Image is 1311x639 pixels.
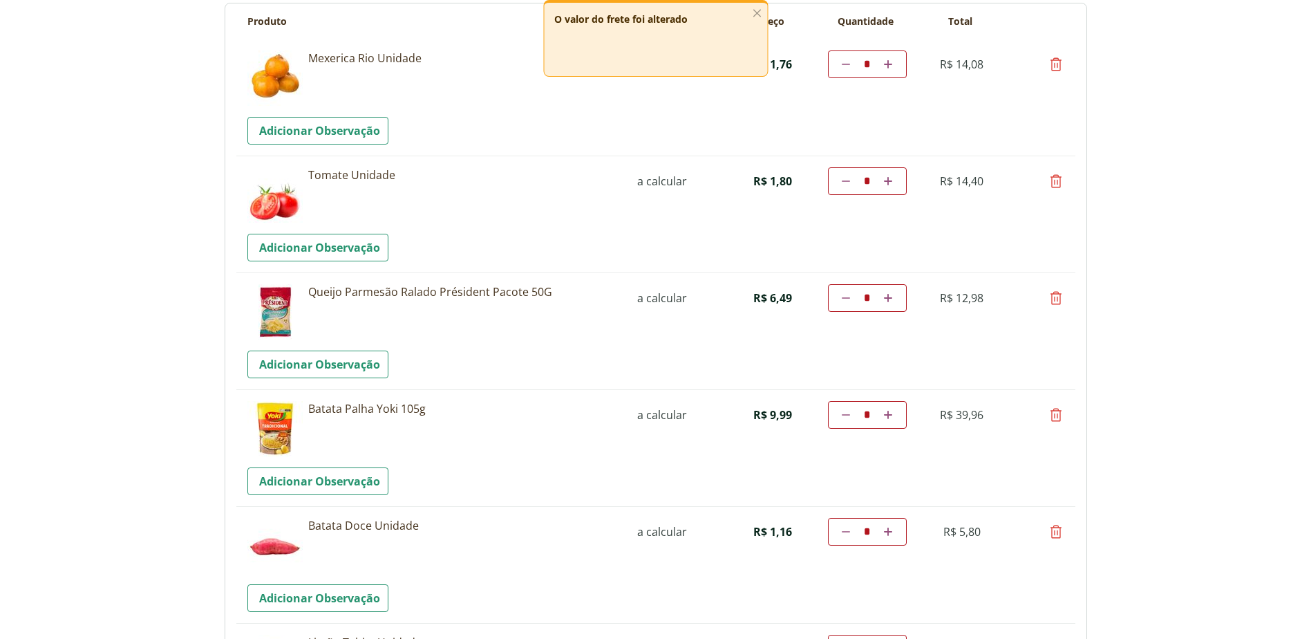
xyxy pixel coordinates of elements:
[308,50,612,66] a: Mexerica Rio Unidade
[247,50,303,106] img: Mexerica Rio Unidade
[637,174,687,189] span: a calcular
[637,524,687,539] span: a calcular
[940,407,983,423] span: R$ 39,96
[308,167,612,183] a: Tomate Unidade
[247,117,388,145] a: Adicionar Observação
[637,290,687,306] span: a calcular
[247,351,388,378] a: Adicionar Observação
[827,15,905,28] th: Quantidade
[716,15,827,28] th: Preço
[753,524,792,539] span: R$ 1,16
[753,407,792,423] span: R$ 9,99
[247,518,303,573] img: Batata Doce Unidade
[247,401,303,456] img: Batata Palha Yoki 105g
[753,57,792,72] span: R$ 1,76
[308,518,612,533] a: Batata Doce Unidade
[905,15,1016,28] th: Total
[753,174,792,189] span: R$ 1,80
[637,407,687,423] span: a calcular
[308,401,612,416] a: Batata Palha Yoki 105g
[247,467,388,495] a: Adicionar Observação
[940,174,983,189] span: R$ 14,40
[940,57,983,72] span: R$ 14,08
[247,584,388,612] a: Adicionar Observação
[247,167,303,223] img: Tomate Unidade
[247,234,388,261] a: Adicionar Observação
[943,524,981,539] span: R$ 5,80
[247,15,605,28] th: Produto
[554,12,688,26] span: O valor do frete foi alterado
[308,284,612,299] a: Queijo Parmesão Ralado Président Pacote 50G
[940,290,983,306] span: R$ 12,98
[247,284,303,340] img: Queijo Parmesão Ralado Président Pacote 50G
[753,290,792,306] span: R$ 6,49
